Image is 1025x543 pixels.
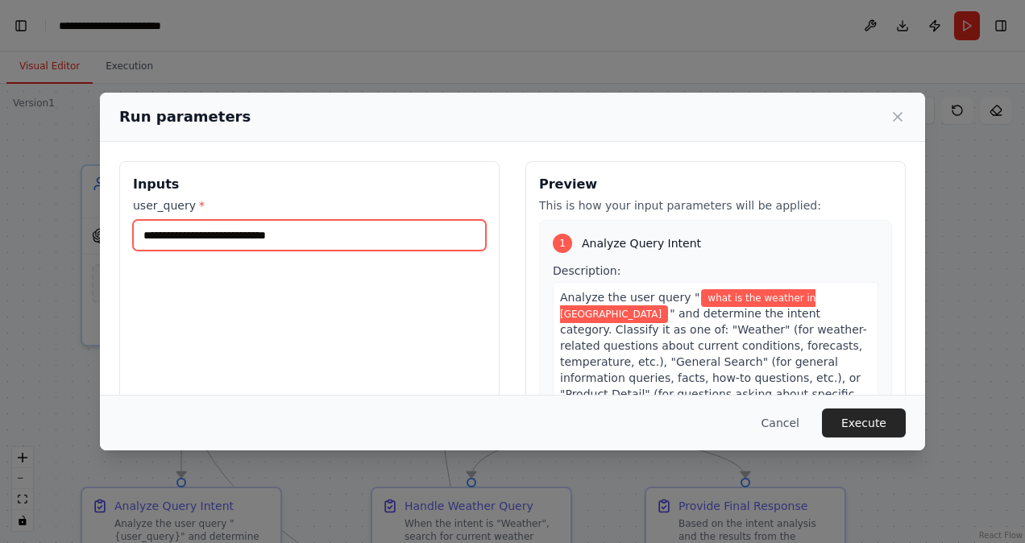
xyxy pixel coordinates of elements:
[539,197,892,213] p: This is how your input parameters will be applied:
[582,235,701,251] span: Analyze Query Intent
[822,408,906,437] button: Execute
[560,307,867,433] span: " and determine the intent category. Classify it as one of: "Weather" (for weather-related questi...
[749,408,812,437] button: Cancel
[553,264,620,277] span: Description:
[553,234,572,253] div: 1
[539,175,892,194] h3: Preview
[133,175,486,194] h3: Inputs
[119,106,251,128] h2: Run parameters
[133,197,486,213] label: user_query
[560,291,699,304] span: Analyze the user query "
[560,289,815,323] span: Variable: user_query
